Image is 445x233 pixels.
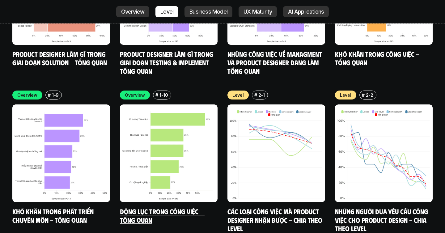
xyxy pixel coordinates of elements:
a: Khó khăn trong công việc - Tổng quan [335,50,421,67]
p: UX Maturity [244,9,272,15]
p: Overview [125,92,145,98]
p: 1-9 [52,92,59,98]
a: Khó khăn trong phát triển chuyên môn - Tổng quan [12,207,95,224]
a: AI Applications [283,6,329,17]
h6: # [362,93,365,97]
p: Level [232,92,244,98]
a: Overview [116,6,150,17]
p: AI Applications [288,9,324,15]
h6: # [48,93,51,97]
a: Những người đưa yêu cầu công việc cho Product Design - Chia theo Level [335,207,430,232]
p: 1-10 [159,92,168,98]
h6: # [155,93,158,97]
a: UX Maturity [239,6,277,17]
a: Business Model [184,6,232,17]
a: Các loại công việc mà Product Designer nhận được - Chia theo Level [227,207,324,232]
p: Overview [121,9,145,15]
a: Product Designer làm gì trong giai đoạn Testing & Implement - Tổng quan [120,50,215,75]
p: 2-1 [258,92,265,98]
p: Overview [17,92,37,98]
h6: # [254,93,257,97]
a: Level [155,6,178,17]
a: Product Designer làm gì trong giai đoạn Solution - Tổng quan [12,50,107,67]
a: Động lực trong công việc - Tổng quan [120,207,205,224]
a: Những công việc về Managment và Product Designer đang làm - Tổng quan [227,50,325,75]
p: 2-2 [366,92,373,98]
p: Business Model [189,9,227,15]
p: Level [160,9,173,15]
p: Level [340,92,351,98]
